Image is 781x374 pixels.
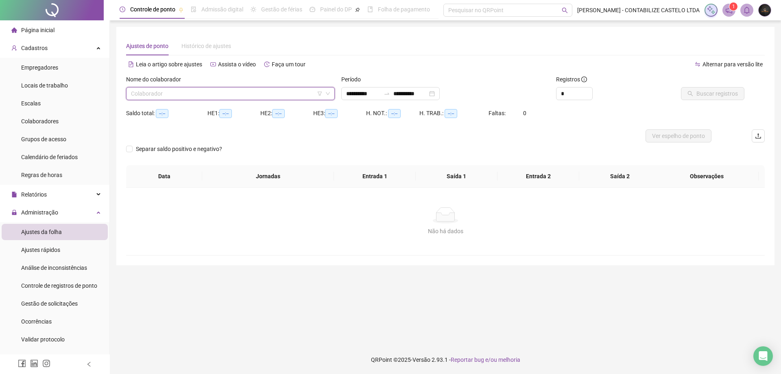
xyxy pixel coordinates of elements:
[355,7,360,12] span: pushpin
[21,265,87,271] span: Análise de inconsistências
[577,6,700,15] span: [PERSON_NAME] - CONTABILIZE CASTELO LTDA
[755,133,761,139] span: upload
[126,165,202,188] th: Data
[489,110,507,116] span: Faltas:
[219,109,232,118] span: --:--
[179,7,183,12] span: pushpin
[759,4,771,16] img: 12986
[341,75,366,84] label: Período
[261,6,302,13] span: Gestão de férias
[378,6,430,13] span: Folha de pagamento
[562,7,568,13] span: search
[384,90,390,97] span: swap-right
[388,109,401,118] span: --:--
[707,6,716,15] img: sparkle-icon.fc2bf0ac1784a2077858766a79e2daf3.svg
[753,346,773,366] div: Open Intercom Messenger
[334,165,416,188] th: Entrada 1
[579,165,661,188] th: Saída 2
[202,165,334,188] th: Jornadas
[21,100,41,107] span: Escalas
[251,7,256,12] span: sun
[18,359,26,367] span: facebook
[260,109,313,118] div: HE 2:
[11,27,17,33] span: home
[317,91,322,96] span: filter
[21,172,62,178] span: Regras de horas
[310,7,315,12] span: dashboard
[272,61,305,68] span: Faça um tour
[11,192,17,197] span: file
[21,247,60,253] span: Ajustes rápidos
[21,354,83,361] span: Link para registro rápido
[11,210,17,215] span: lock
[30,359,38,367] span: linkedin
[136,227,755,236] div: Não há dados
[21,191,47,198] span: Relatórios
[21,282,97,289] span: Controle de registros de ponto
[384,90,390,97] span: to
[126,109,207,118] div: Saldo total:
[21,136,66,142] span: Grupos de acesso
[201,6,243,13] span: Admissão digital
[419,109,489,118] div: H. TRAB.:
[367,7,373,12] span: book
[11,45,17,51] span: user-add
[21,229,62,235] span: Ajustes da folha
[126,43,168,49] span: Ajustes de ponto
[743,7,750,14] span: bell
[320,6,352,13] span: Painel do DP
[110,346,781,374] footer: QRPoint © 2025 - 2.93.1 -
[445,109,457,118] span: --:--
[325,91,330,96] span: down
[702,61,763,68] span: Alternar para versão lite
[729,2,737,11] sup: 1
[136,61,202,68] span: Leia o artigo sobre ajustes
[272,109,285,118] span: --:--
[21,118,59,125] span: Colaboradores
[21,64,58,71] span: Empregadores
[681,87,744,100] button: Buscar registros
[181,43,231,49] span: Histórico de ajustes
[412,357,430,363] span: Versão
[128,61,134,67] span: file-text
[21,209,58,216] span: Administração
[655,165,759,188] th: Observações
[497,165,579,188] th: Entrada 2
[21,336,65,343] span: Validar protocolo
[21,27,55,33] span: Página inicial
[661,172,752,181] span: Observações
[207,109,260,118] div: HE 1:
[218,61,256,68] span: Assista o vídeo
[313,109,366,118] div: HE 3:
[21,318,52,325] span: Ocorrências
[191,7,196,12] span: file-done
[126,75,186,84] label: Nome do colaborador
[732,4,735,9] span: 1
[556,75,587,84] span: Registros
[416,165,497,188] th: Saída 1
[130,6,175,13] span: Controle de ponto
[523,110,526,116] span: 0
[42,359,50,367] span: instagram
[210,61,216,67] span: youtube
[325,109,338,118] span: --:--
[21,82,68,89] span: Locais de trabalho
[156,109,168,118] span: --:--
[21,154,78,160] span: Calendário de feriados
[366,109,419,118] div: H. NOT.:
[695,61,700,67] span: swap
[451,357,520,363] span: Reportar bug e/ou melhoria
[21,300,78,307] span: Gestão de solicitações
[133,144,225,153] span: Separar saldo positivo e negativo?
[646,129,711,142] button: Ver espelho de ponto
[725,7,733,14] span: notification
[21,45,48,51] span: Cadastros
[581,77,587,82] span: info-circle
[86,361,92,367] span: left
[120,7,125,12] span: clock-circle
[264,61,270,67] span: history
